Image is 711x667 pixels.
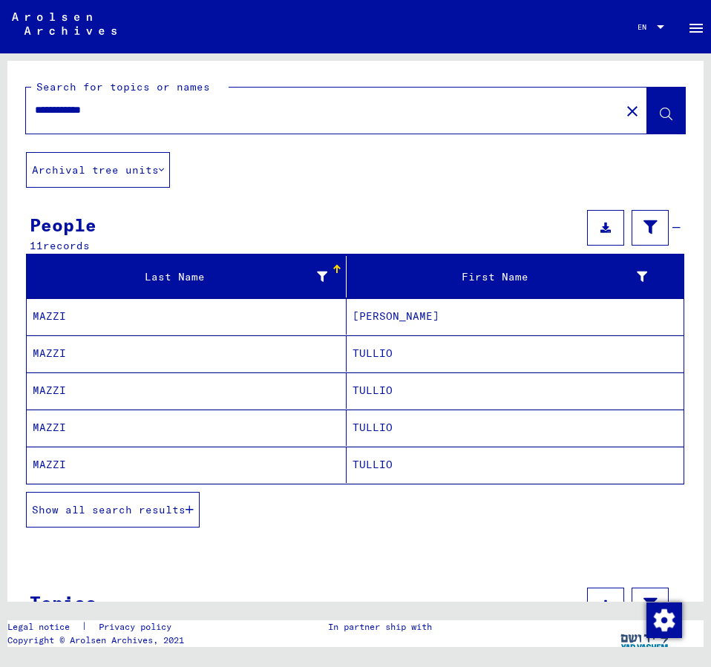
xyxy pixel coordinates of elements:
[27,298,347,335] mat-cell: MAZZI
[347,447,684,483] mat-cell: TULLIO
[617,96,647,125] button: Clear
[33,269,327,285] div: Last Name
[353,265,666,289] div: First Name
[26,492,200,528] button: Show all search results
[347,335,684,372] mat-cell: TULLIO
[681,12,711,42] button: Toggle sidenav
[27,447,347,483] mat-cell: MAZZI
[12,13,117,35] img: Arolsen_neg.svg
[687,19,705,37] mat-icon: Side nav toggle icon
[26,152,170,188] button: Archival tree units
[347,256,684,298] mat-header-cell: First Name
[7,620,189,634] div: |
[30,211,96,238] div: People
[36,80,210,93] mat-label: Search for topics or names
[32,503,186,516] span: Show all search results
[7,634,189,647] p: Copyright © Arolsen Archives, 2021
[7,620,82,634] a: Legal notice
[347,410,684,446] mat-cell: TULLIO
[30,589,96,616] div: Topics
[347,372,684,409] mat-cell: TULLIO
[27,372,347,409] mat-cell: MAZZI
[623,102,641,120] mat-icon: close
[27,410,347,446] mat-cell: MAZZI
[27,335,347,372] mat-cell: MAZZI
[33,265,346,289] div: Last Name
[646,602,681,637] div: Change consent
[30,239,43,252] span: 11
[638,23,654,31] span: EN
[27,256,347,298] mat-header-cell: Last Name
[347,298,684,335] mat-cell: [PERSON_NAME]
[617,620,673,657] img: yv_logo.png
[646,602,682,638] img: Change consent
[87,620,189,634] a: Privacy policy
[43,239,90,252] span: records
[328,620,432,634] p: In partner ship with
[353,269,647,285] div: First Name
